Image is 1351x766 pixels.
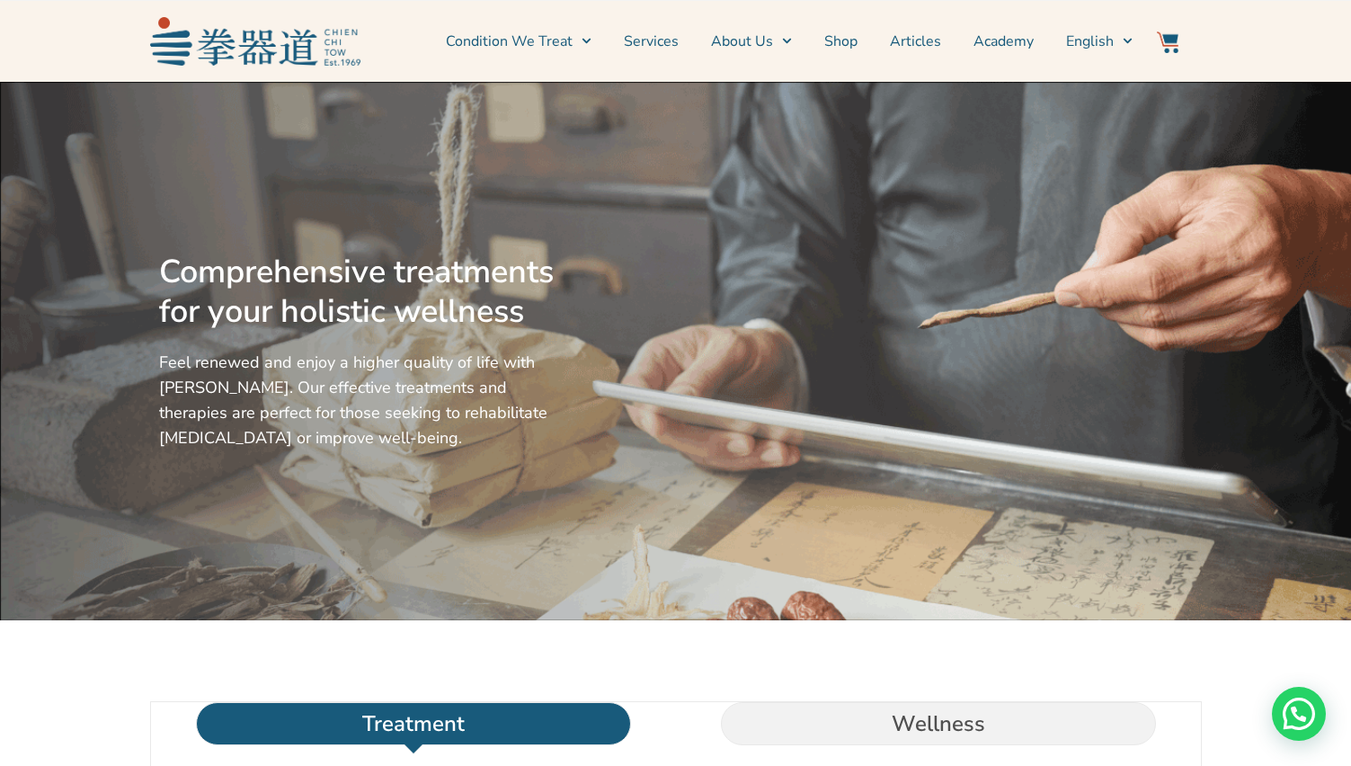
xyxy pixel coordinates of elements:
p: Feel renewed and enjoy a higher quality of life with [PERSON_NAME]. Our effective treatments and ... [159,350,562,450]
h2: Comprehensive treatments for your holistic wellness [159,253,562,332]
img: Website Icon-03 [1157,31,1178,53]
span: English [1066,31,1114,52]
nav: Menu [369,19,1133,64]
a: Services [624,19,679,64]
a: Articles [890,19,941,64]
a: About Us [711,19,792,64]
a: Condition We Treat [446,19,591,64]
a: Shop [824,19,858,64]
div: Need help? WhatsApp contact [1272,687,1326,741]
a: Academy [973,19,1034,64]
a: Switch to English [1066,19,1133,64]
